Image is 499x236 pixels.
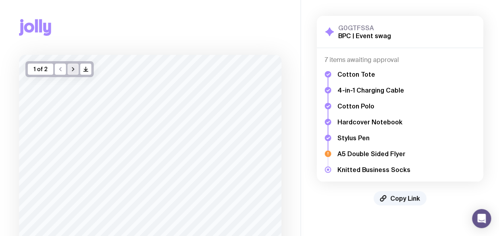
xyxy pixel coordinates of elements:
[337,134,410,142] h5: Stylus Pen
[80,64,91,75] button: />/>
[325,56,475,64] h4: 7 items awaiting approval
[374,191,426,205] button: Copy Link
[84,67,88,72] g: /> />
[337,118,410,126] h5: Hardcover Notebook
[337,70,410,78] h5: Cotton Tote
[337,166,410,174] h5: Knitted Business Socks
[390,194,420,202] span: Copy Link
[472,209,491,228] div: Open Intercom Messenger
[338,24,391,32] h3: G0GTFSSA
[337,150,410,158] h5: A5 Double Sided Flyer
[338,32,391,40] h2: BPC | Event swag
[337,102,410,110] h5: Cotton Polo
[337,86,410,94] h5: 4-in-1 Charging Cable
[28,64,53,75] div: 1 of 2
